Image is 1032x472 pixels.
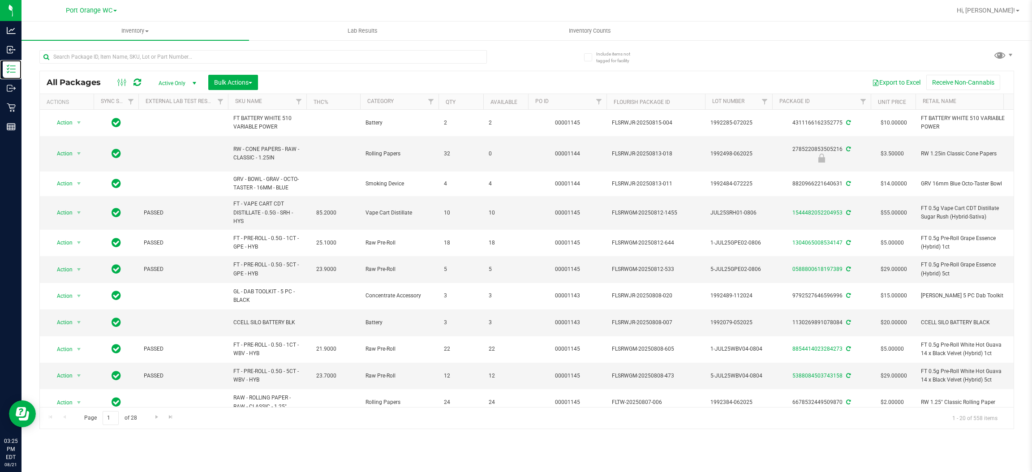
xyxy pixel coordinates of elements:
[792,210,843,216] a: 1544482052204953
[444,209,478,217] span: 10
[555,150,580,157] a: 00001144
[710,119,767,127] span: 1992285-072025
[921,234,1009,251] span: FT 0.5g Pre-Roll Grape Essence (Hybrid) 1ct
[710,180,767,188] span: 1992484-072225
[444,239,478,247] span: 18
[144,239,223,247] span: PASSED
[845,120,851,126] span: Sync from Compliance System
[233,261,301,278] span: FT - PRE-ROLL - 0.5G - 5CT - GPE - HYB
[164,411,177,423] a: Go to the last page
[957,7,1015,14] span: Hi, [PERSON_NAME]!
[49,343,73,356] span: Action
[489,318,523,327] span: 3
[73,116,85,129] span: select
[49,263,73,276] span: Action
[710,318,767,327] span: 1992079-052025
[312,263,341,276] span: 23.9000
[73,343,85,356] span: select
[612,372,700,380] span: FLSRWGM-20250808-473
[444,150,478,158] span: 32
[489,239,523,247] span: 18
[612,239,700,247] span: FLSRWGM-20250812-644
[845,266,851,272] span: Sync from Compliance System
[489,292,523,300] span: 3
[710,265,767,274] span: 5-JUL25GPE02-0806
[7,45,16,54] inline-svg: Inbound
[365,150,433,158] span: Rolling Papers
[921,180,1009,188] span: GRV 16mm Blue Octo-Taster Bowl
[921,341,1009,358] span: FT 0.5g Pre-Roll White Hot Guava 14 x Black Velvet (Hybrid) 1ct
[792,266,843,272] a: 0588800618197389
[7,26,16,35] inline-svg: Analytics
[233,367,301,384] span: FT - PRE-ROLL - 0.5G - 5CT - WBV - HYB
[921,318,1009,327] span: CCELL SILO BATTERY BLACK
[876,369,912,382] span: $29.00000
[876,177,912,190] span: $14.00000
[312,343,341,356] span: 21.9000
[771,292,872,300] div: 9792527646596996
[103,411,119,425] input: 1
[112,369,121,382] span: In Sync
[73,206,85,219] span: select
[926,75,1000,90] button: Receive Non-Cannabis
[710,239,767,247] span: 1-JUL25GPE02-0806
[555,266,580,272] a: 00001145
[47,77,110,87] span: All Packages
[444,292,478,300] span: 3
[233,287,301,305] span: GL - DAB TOOLKIT - 5 PC - BLACK
[535,98,549,104] a: PO ID
[876,206,912,219] span: $55.00000
[314,99,328,105] a: THC%
[771,180,872,188] div: 8820966221640631
[365,372,433,380] span: Raw Pre-Roll
[555,210,580,216] a: 00001145
[49,396,73,409] span: Action
[112,396,121,408] span: In Sync
[365,318,433,327] span: Battery
[112,177,121,190] span: In Sync
[365,239,433,247] span: Raw Pre-Roll
[489,209,523,217] span: 10
[921,114,1009,131] span: FT BATTERY WHITE 510 VARIABLE POWER
[612,318,700,327] span: FLSRWJR-20250808-007
[292,94,306,109] a: Filter
[555,346,580,352] a: 00001145
[557,27,623,35] span: Inventory Counts
[365,265,433,274] span: Raw Pre-Roll
[4,461,17,468] p: 08/21
[124,94,138,109] a: Filter
[7,84,16,93] inline-svg: Outbound
[921,261,1009,278] span: FT 0.5g Pre-Roll Grape Essence (Hybrid) 5ct
[444,345,478,353] span: 22
[49,316,73,329] span: Action
[4,437,17,461] p: 03:25 PM EDT
[233,200,301,226] span: FT - VAPE CART CDT DISTILLATE - 0.5G - SRH - HYS
[921,367,1009,384] span: FT 0.5g Pre-Roll White Hot Guava 14 x Black Velvet (Hybrid) 5ct
[612,265,700,274] span: FLSRWGM-20250812-533
[845,292,851,299] span: Sync from Compliance System
[710,292,767,300] span: 1992489-112024
[489,119,523,127] span: 2
[710,372,767,380] span: 5-JUL25WBV04-0804
[921,398,1009,407] span: RW 1.25" Classic Rolling Paper
[771,318,872,327] div: 1130269891078084
[444,372,478,380] span: 12
[710,398,767,407] span: 1992384-062025
[845,146,851,152] span: Sync from Compliance System
[312,369,341,382] span: 23.7000
[555,373,580,379] a: 00001145
[365,209,433,217] span: Vape Cart Distillate
[49,177,73,190] span: Action
[365,398,433,407] span: Rolling Papers
[779,98,810,104] a: Package ID
[489,150,523,158] span: 0
[112,316,121,329] span: In Sync
[757,94,772,109] a: Filter
[49,147,73,160] span: Action
[612,150,700,158] span: FLSRWJR-20250813-018
[845,240,851,246] span: Sync from Compliance System
[845,399,851,405] span: Sync from Compliance System
[555,319,580,326] a: 00001143
[845,373,851,379] span: Sync from Compliance System
[489,265,523,274] span: 5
